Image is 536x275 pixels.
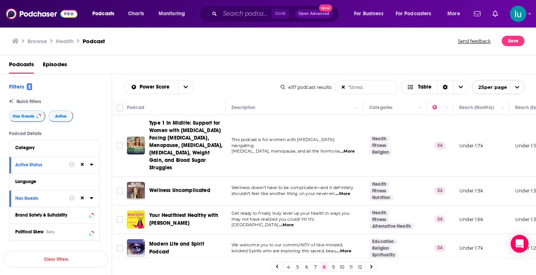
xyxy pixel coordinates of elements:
[124,80,194,94] h2: Choose List sort
[459,216,483,223] p: Under 1.6k
[15,210,93,220] button: Brand Safety & Suitability
[55,114,67,118] span: Active
[232,242,343,247] span: We welcome you to our commUNITY of like-minded,
[127,239,145,257] img: Modern Life and Spirit Podcast
[149,212,218,226] span: Your Healthiest Healthy with [PERSON_NAME]
[443,103,452,112] button: Column Actions
[9,110,45,122] button: Has Guests
[320,262,328,271] a: 8
[117,216,123,223] span: Toggle select row
[149,119,223,172] a: Type 1 In Midlife: Support for Women with [MEDICAL_DATA] Facing [MEDICAL_DATA], Menopause, [MEDIC...
[329,262,337,271] a: 9
[4,251,108,268] button: Clear Filters
[396,9,431,19] span: For Podcasters
[117,188,123,194] span: Toggle select row
[338,262,346,271] a: 10
[9,58,34,74] a: Podcasts
[354,9,383,19] span: For Business
[15,194,69,203] button: Has Guests
[369,181,389,187] a: Health
[369,239,397,244] a: Education
[459,103,494,112] div: Reach (Monthly)
[9,131,100,136] p: Podcast Details
[352,103,361,112] button: Column Actions
[511,235,529,253] div: Open Intercom Messenger
[369,195,393,201] a: Nutrition
[178,80,194,94] button: open menu
[83,38,105,45] h3: Podcast
[340,148,355,154] span: ...More
[9,83,32,90] h2: Filters
[15,229,44,234] span: Political Skew
[6,7,77,21] img: Podchaser - Follow, Share and Rate Podcasts
[299,12,329,16] span: Open Advanced
[28,38,47,45] a: Browse
[447,9,460,19] span: More
[456,36,493,46] button: Send feedback
[459,245,483,251] p: Under 1.7k
[369,188,389,194] a: Fitness
[459,143,483,149] p: Under 1.7k
[15,179,89,184] div: Language
[272,9,289,19] span: Ctrl K
[127,137,145,154] img: Type 1 In Midlife: Support for Women with Type 1 Diabetes Facing Perimenopause, Menopause, Hormon...
[220,8,272,20] input: Search podcasts, credits, & more...
[312,262,319,271] a: 7
[319,4,332,12] span: New
[510,6,526,22] img: User Profile
[471,7,484,20] a: Show notifications dropdown
[369,252,398,258] a: Spirituality
[510,6,526,22] span: Logged in as lusodano
[294,262,301,271] a: 5
[149,120,223,171] span: Type 1 In Midlife: Support for Women with [MEDICAL_DATA] Facing [MEDICAL_DATA], Menopause, [MEDIC...
[124,84,178,90] button: open menu
[369,210,389,216] a: Health
[232,137,335,148] span: This podcast is for women with [MEDICAL_DATA] navigating
[356,262,364,271] a: 12
[434,244,446,252] p: 34
[418,84,431,90] span: Table
[232,217,314,228] span: may not have realized you could! Hi! It's [GEOGRAPHIC_DATA]
[16,99,41,104] span: Quick Filters
[295,9,333,18] button: Open AdvancedNew
[92,9,114,19] span: Podcasts
[416,103,425,112] button: Column Actions
[123,8,149,20] a: Charts
[459,188,483,194] p: Under 1.9k
[27,83,32,90] span: 2
[349,8,393,20] button: open menu
[56,38,74,45] h1: Health
[159,9,185,19] span: Monitoring
[127,211,145,228] img: Your Healthiest Healthy with Samantha Harris
[15,196,64,201] div: Has Guests
[434,187,446,194] p: 34
[15,160,69,169] button: Active Status
[232,211,349,216] span: Get ready to finally truly level up your health in ways you
[303,262,310,271] a: 6
[336,248,351,254] span: ...More
[127,182,145,200] a: Wellness Uncomplicated
[401,80,469,94] button: Choose View
[369,136,389,142] a: Health
[279,222,294,228] span: ...More
[207,5,346,22] div: Search podcasts, credits, & more...
[15,227,93,236] button: Political SkewBeta
[232,185,353,190] span: Wellness doesn’t have to be complicated—and it definitely
[140,84,172,90] span: Power Score
[149,240,223,255] a: Modern Life and Spirit Podcast
[149,241,204,255] span: Modern Life and Spirit Podcast
[128,9,144,19] span: Charts
[369,149,392,155] a: Religion
[149,187,210,194] a: Wellness Uncomplicated
[347,262,355,271] a: 11
[43,58,67,74] a: Episodes
[47,230,55,234] div: Beta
